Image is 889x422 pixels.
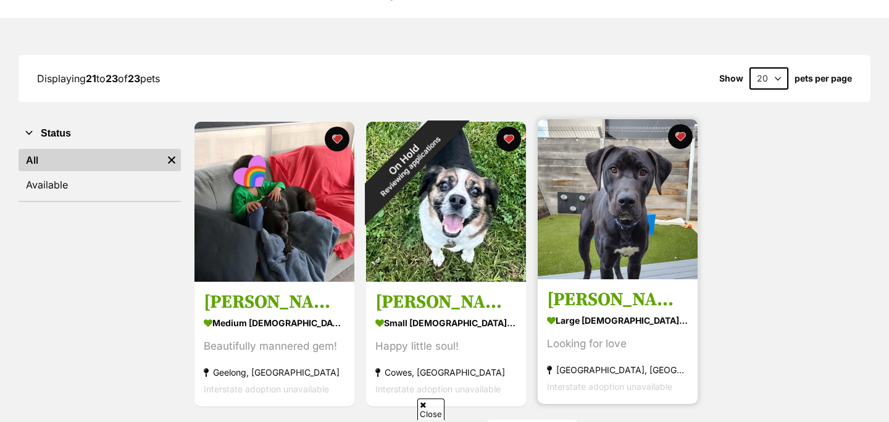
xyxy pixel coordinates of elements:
img: Polly [194,122,354,282]
div: Geelong, [GEOGRAPHIC_DATA] [204,365,345,381]
a: All [19,149,162,171]
button: favourite [668,124,693,149]
h3: [PERSON_NAME] [547,289,688,312]
div: Looking for love [547,336,688,353]
span: Displaying to of pets [37,72,160,85]
strong: 21 [86,72,96,85]
label: pets per page [795,74,852,83]
span: Reviewing applications [379,135,443,198]
button: favourite [496,127,521,151]
span: Interstate adoption unavailable [375,384,501,395]
h3: [PERSON_NAME] [375,291,517,314]
div: Beautifully mannered gem! [204,339,345,355]
a: [PERSON_NAME] large [DEMOGRAPHIC_DATA] Dog Looking for love [GEOGRAPHIC_DATA], [GEOGRAPHIC_DATA] ... [538,279,698,405]
h3: [PERSON_NAME] [204,291,345,314]
strong: 23 [128,72,140,85]
div: [GEOGRAPHIC_DATA], [GEOGRAPHIC_DATA] [547,362,688,379]
a: Remove filter [162,149,181,171]
div: medium [DEMOGRAPHIC_DATA] Dog [204,314,345,332]
a: [PERSON_NAME] medium [DEMOGRAPHIC_DATA] Dog Beautifully mannered gem! Geelong, [GEOGRAPHIC_DATA] ... [194,282,354,407]
button: Status [19,125,181,141]
span: Close [417,399,444,420]
div: Status [19,146,181,201]
button: favourite [325,127,349,151]
div: large [DEMOGRAPHIC_DATA] Dog [547,312,688,330]
span: Interstate adoption unavailable [547,382,672,392]
div: Happy little soul! [375,339,517,355]
span: Interstate adoption unavailable [204,384,329,395]
a: On HoldReviewing applications [366,272,526,284]
div: On Hold [339,95,475,231]
span: Show [719,74,743,83]
a: [PERSON_NAME] small [DEMOGRAPHIC_DATA] Dog Happy little soul! Cowes, [GEOGRAPHIC_DATA] Interstate... [366,282,526,407]
div: Cowes, [GEOGRAPHIC_DATA] [375,365,517,381]
strong: 23 [106,72,118,85]
div: small [DEMOGRAPHIC_DATA] Dog [375,314,517,332]
a: Available [19,174,181,196]
img: Elwood [538,119,698,279]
